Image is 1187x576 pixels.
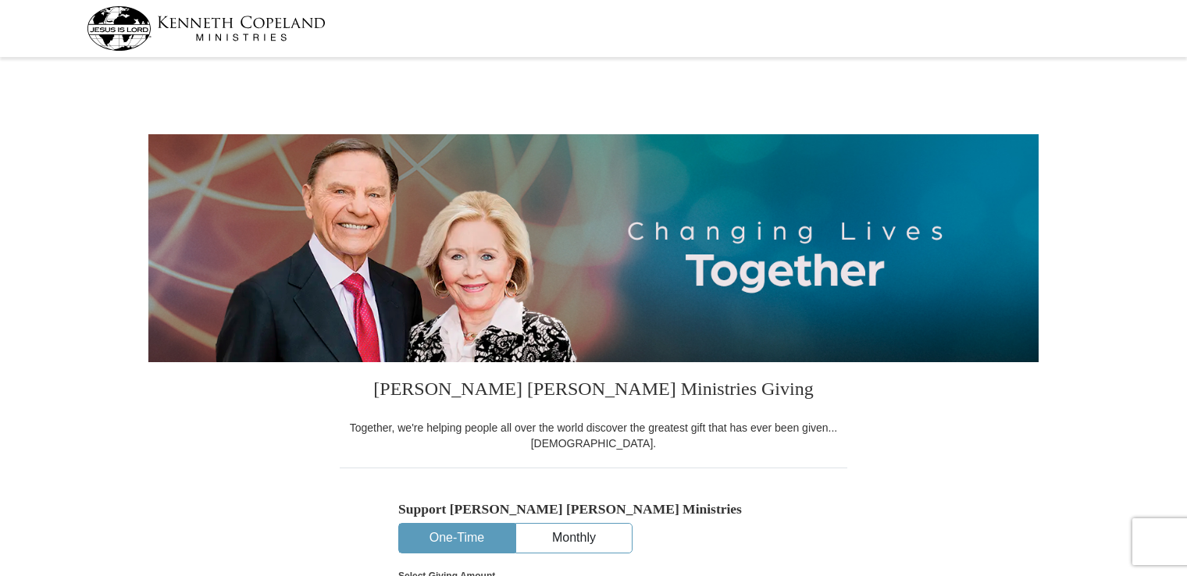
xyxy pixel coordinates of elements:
[398,501,789,517] h5: Support [PERSON_NAME] [PERSON_NAME] Ministries
[399,524,515,553] button: One-Time
[340,362,847,420] h3: [PERSON_NAME] [PERSON_NAME] Ministries Giving
[340,420,847,451] div: Together, we're helping people all over the world discover the greatest gift that has ever been g...
[516,524,632,553] button: Monthly
[87,6,326,51] img: kcm-header-logo.svg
